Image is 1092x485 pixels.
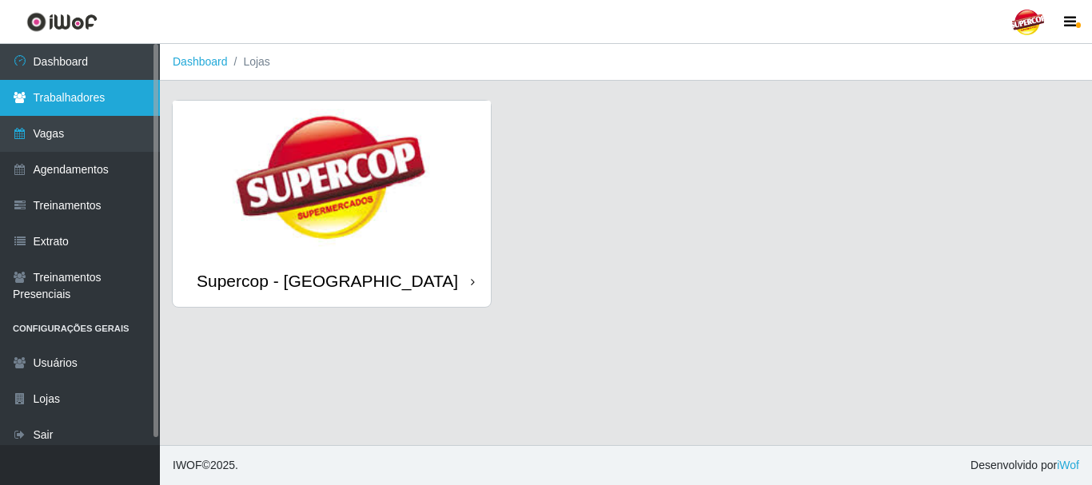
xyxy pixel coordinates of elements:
[197,271,458,291] div: Supercop - [GEOGRAPHIC_DATA]
[173,55,228,68] a: Dashboard
[173,101,491,255] img: cardImg
[1057,459,1079,471] a: iWof
[173,101,491,307] a: Supercop - [GEOGRAPHIC_DATA]
[173,457,238,474] span: © 2025 .
[970,457,1079,474] span: Desenvolvido por
[228,54,270,70] li: Lojas
[26,12,98,32] img: CoreUI Logo
[160,44,1092,81] nav: breadcrumb
[173,459,202,471] span: IWOF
